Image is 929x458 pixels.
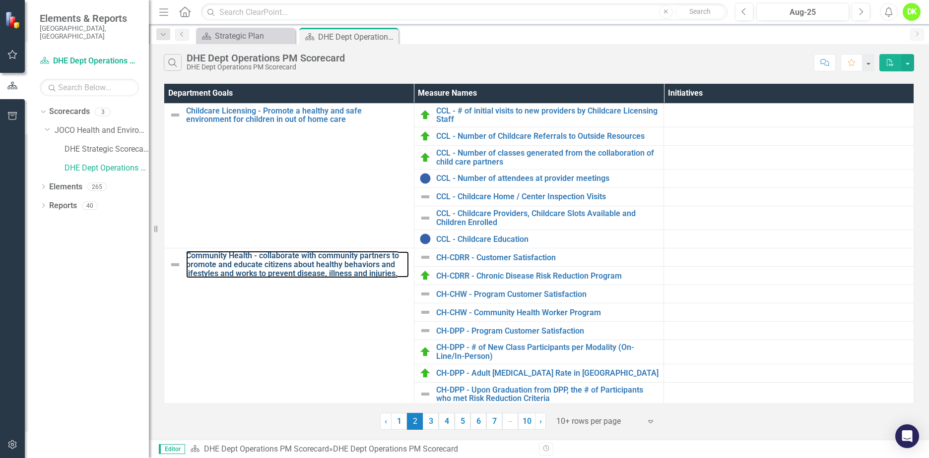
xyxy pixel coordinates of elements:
a: Strategic Plan [199,30,293,42]
a: DHE Strategic Scorecard-Current Year's Plan [65,144,149,155]
div: Strategic Plan [215,30,293,42]
a: DHE Dept Operations PM Scorecard [40,56,139,67]
img: Not Defined [419,288,431,300]
button: Aug-25 [756,3,849,21]
img: On Target [419,270,431,282]
a: 10 [518,413,535,430]
td: Double-Click to Edit Right Click for Context Menu [414,248,664,267]
img: On Target [419,130,431,142]
a: CH-CHW - Program Customer Satisfaction [436,290,659,299]
td: Double-Click to Edit Right Click for Context Menu [414,146,664,170]
button: DK [903,3,921,21]
a: 6 [470,413,486,430]
a: CH-CHW - Community Health Worker Program [436,308,659,317]
a: JOCO Health and Environment [55,125,149,136]
a: CH-DPP - Upon Graduation from DPP, the # of Participants who met Risk Reduction Criteria [436,386,659,403]
a: DHE Dept Operations PM Scorecard [65,163,149,174]
a: 5 [455,413,470,430]
a: CCL - Childcare Providers, Childcare Slots Available and Children Enrolled [436,209,659,227]
img: Not Defined [419,325,431,337]
a: CH-CDRR - Chronic Disease Risk Reduction Program [436,272,659,281]
td: Double-Click to Edit Right Click for Context Menu [414,322,664,340]
a: CCL - Childcare Home / Center Inspection Visits [436,192,659,201]
img: On Target [419,346,431,358]
div: 3 [95,108,111,116]
img: Not Defined [419,388,431,400]
img: Not Defined [419,212,431,224]
div: Aug-25 [760,6,846,18]
a: 7 [486,413,502,430]
a: CCL - Number of classes generated from the collaboration of child care partners [436,149,659,166]
img: On Target [419,109,431,121]
td: Double-Click to Edit Right Click for Context Menu [414,340,664,364]
span: 2 [407,413,423,430]
a: CCL - Childcare Education [436,235,659,244]
input: Search Below... [40,79,139,96]
a: CCL - # of initial visits to new providers by Childcare Licensing Staff [436,107,659,124]
input: Search ClearPoint... [201,3,728,21]
span: ‹ [385,416,387,426]
button: Search [675,5,725,19]
span: Editor [159,444,185,454]
td: Double-Click to Edit Right Click for Context Menu [414,285,664,303]
td: Double-Click to Edit Right Click for Context Menu [414,206,664,230]
span: Elements & Reports [40,12,139,24]
td: Double-Click to Edit Right Click for Context Menu [414,230,664,248]
img: No Information [419,233,431,245]
div: DHE Dept Operations PM Scorecard [318,31,396,43]
a: Community Health - collaborate with community partners to promote and educate citizens about heal... [186,251,409,278]
small: [GEOGRAPHIC_DATA], [GEOGRAPHIC_DATA] [40,24,139,41]
img: Not Defined [169,259,181,271]
img: ClearPoint Strategy [5,11,22,29]
div: » [190,444,531,455]
a: Elements [49,181,82,193]
img: No Information [419,172,431,184]
a: CCL - Number of attendees at provider meetings [436,174,659,183]
img: Not Defined [419,306,431,318]
a: Reports [49,200,77,212]
a: CH-DPP - Program Customer Satisfaction [436,327,659,336]
img: On Target [419,367,431,379]
div: DHE Dept Operations PM Scorecard [187,53,345,63]
img: Not Defined [419,191,431,203]
td: Double-Click to Edit Right Click for Context Menu [414,364,664,382]
div: 40 [82,201,98,210]
td: Double-Click to Edit Right Click for Context Menu [414,188,664,206]
a: DHE Dept Operations PM Scorecard [204,444,329,454]
a: CH-CDRR - Customer Satisfaction [436,253,659,262]
td: Double-Click to Edit Right Click for Context Menu [414,267,664,285]
td: Double-Click to Edit Right Click for Context Menu [414,382,664,406]
a: Scorecards [49,106,90,117]
td: Double-Click to Edit Right Click for Context Menu [414,127,664,146]
div: DHE Dept Operations PM Scorecard [333,444,458,454]
div: 265 [87,182,107,191]
td: Double-Click to Edit Right Click for Context Menu [414,103,664,127]
span: Search [689,7,711,15]
div: DHE Dept Operations PM Scorecard [187,63,345,71]
img: On Target [419,152,431,164]
a: 3 [423,413,439,430]
span: › [539,416,542,426]
img: Not Defined [169,109,181,121]
a: CH-DPP - # of New Class Participants per Modality (On-Line/In-Person) [436,343,659,360]
a: CH-DPP - Adult [MEDICAL_DATA] Rate in [GEOGRAPHIC_DATA] [436,369,659,378]
a: CCL - Number of Childcare Referrals to Outside Resources [436,132,659,141]
td: Double-Click to Edit Right Click for Context Menu [414,303,664,322]
td: Double-Click to Edit Right Click for Context Menu [414,170,664,188]
a: 4 [439,413,455,430]
img: Not Defined [419,251,431,263]
a: Childcare Licensing - Promote a healthy and safe environment for children in out of home care [186,107,409,124]
div: Open Intercom Messenger [895,424,919,448]
a: 1 [391,413,407,430]
td: Double-Click to Edit Right Click for Context Menu [164,103,414,248]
